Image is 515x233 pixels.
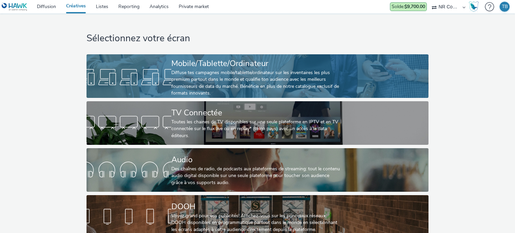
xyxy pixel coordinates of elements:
a: AudioDes chaînes de radio, de podcasts aux plateformes de streaming: tout le contenu audio digita... [87,148,428,192]
div: Des chaînes de radio, de podcasts aux plateformes de streaming: tout le contenu audio digital dis... [171,166,341,186]
img: Hawk Academy [469,1,479,12]
div: Mobile/Tablette/Ordinateur [171,58,341,69]
a: Hawk Academy [469,1,481,12]
a: TV ConnectéeToutes les chaines de TV disponibles sur une seule plateforme en IPTV et en TV connec... [87,101,428,145]
div: Les dépenses d'aujourd'hui ne sont pas encore prises en compte dans le solde [390,2,427,11]
div: TB [502,2,508,12]
div: Voyez grand pour vos publicités! Affichez-vous sur les principaux réseaux DOOH disponibles en pro... [171,213,341,233]
div: Audio [171,154,341,166]
a: Mobile/Tablette/OrdinateurDiffuse tes campagnes mobile/tablette/ordinateur sur les inventaires le... [87,54,428,98]
div: Diffuse tes campagnes mobile/tablette/ordinateur sur les inventaires les plus premium partout dan... [171,69,341,97]
img: undefined Logo [2,3,27,11]
h1: Sélectionnez votre écran [87,32,428,45]
div: TV Connectée [171,107,341,119]
strong: $9,700.00 [404,3,425,10]
span: Solde : [392,3,425,10]
div: Toutes les chaines de TV disponibles sur une seule plateforme en IPTV et en TV connectée sur le f... [171,119,341,139]
div: DOOH [171,201,341,213]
